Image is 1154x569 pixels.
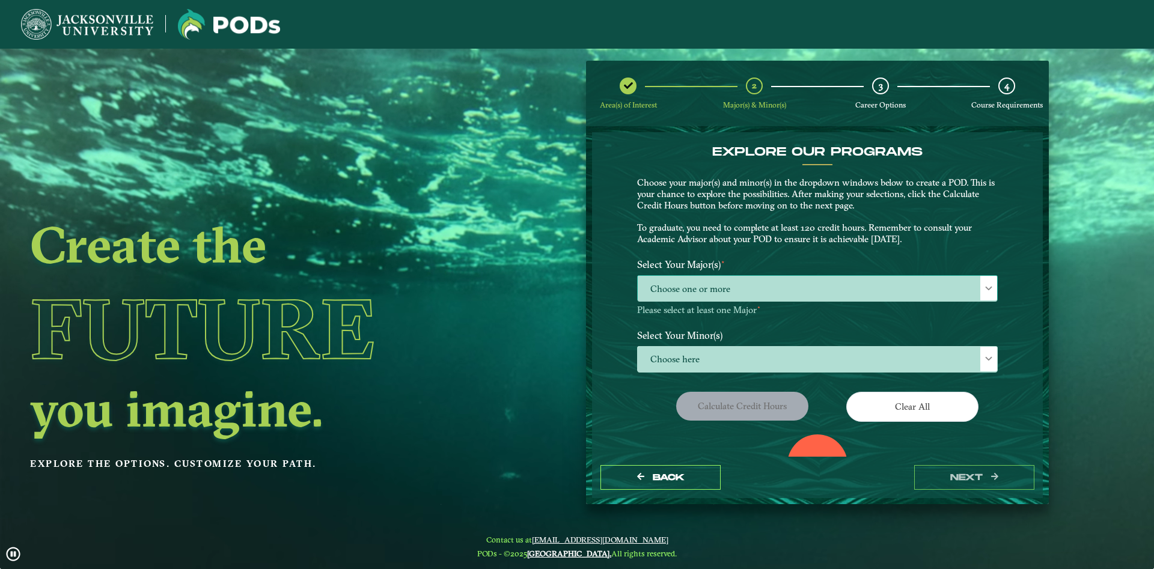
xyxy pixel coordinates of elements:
[532,535,668,544] a: [EMAIL_ADDRESS][DOMAIN_NAME]
[914,465,1034,490] button: next
[809,454,825,477] label: 0
[30,455,489,473] p: Explore the options. Customize your path.
[477,549,677,558] span: PODs - ©2025 All rights reserved.
[637,305,998,316] p: Please select at least one Major
[676,392,808,420] button: Calculate credit hours
[1004,80,1009,91] span: 4
[971,100,1043,109] span: Course Requirements
[757,303,761,311] sup: ⋆
[752,80,757,91] span: 2
[477,535,677,544] span: Contact us at
[178,9,280,40] img: Jacksonville University logo
[721,257,725,266] sup: ⋆
[638,347,997,373] span: Choose here
[855,100,906,109] span: Career Options
[628,254,1007,276] label: Select Your Major(s)
[600,465,721,490] button: Back
[600,100,657,109] span: Area(s) of Interest
[30,274,489,383] h1: Future
[638,276,997,302] span: Choose one or more
[628,324,1007,346] label: Select Your Minor(s)
[637,177,998,245] p: Choose your major(s) and minor(s) in the dropdown windows below to create a POD. This is your cha...
[723,100,786,109] span: Major(s) & Minor(s)
[21,9,153,40] img: Jacksonville University logo
[653,472,685,482] span: Back
[846,392,978,421] button: Clear All
[879,80,883,91] span: 3
[30,219,489,270] h2: Create the
[527,549,611,558] a: [GEOGRAPHIC_DATA].
[637,145,998,159] h4: EXPLORE OUR PROGRAMS
[30,383,489,434] h2: you imagine.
